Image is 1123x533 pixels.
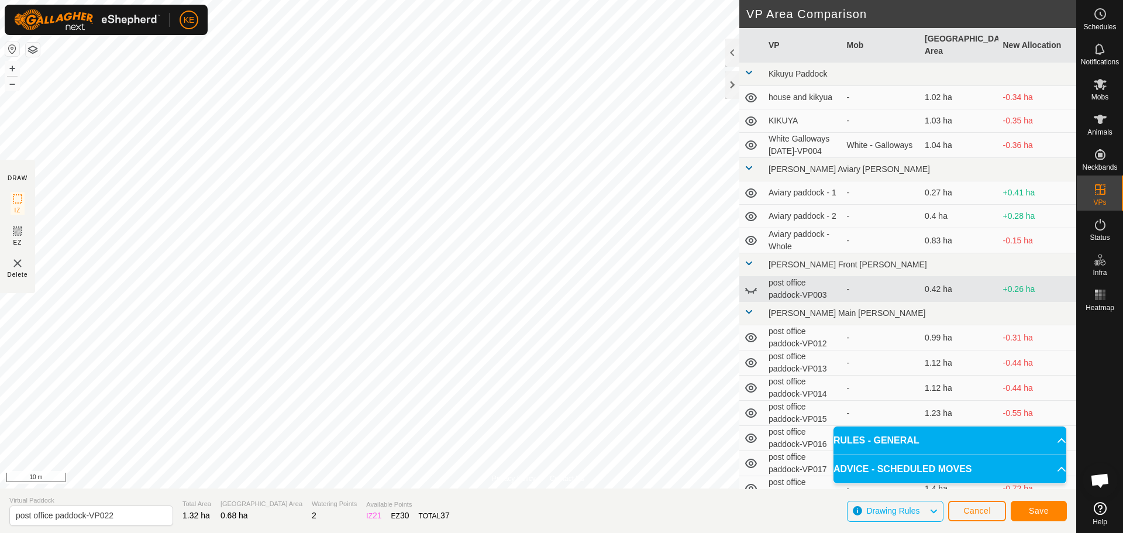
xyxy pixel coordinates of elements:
[312,499,357,509] span: Watering Points
[948,501,1006,521] button: Cancel
[833,434,919,448] span: RULES - GENERAL
[366,510,381,522] div: IZ
[920,376,998,401] td: 1.12 ha
[998,86,1077,109] td: -0.34 ha
[182,511,210,520] span: 1.32 ha
[998,133,1077,158] td: -0.36 ha
[998,376,1077,401] td: -0.44 ha
[998,476,1077,501] td: -0.72 ha
[1091,94,1108,101] span: Mobs
[764,28,842,63] th: VP
[998,109,1077,133] td: -0.35 ha
[1082,164,1117,171] span: Neckbands
[312,511,316,520] span: 2
[920,109,998,133] td: 1.03 ha
[11,256,25,270] img: VP
[764,426,842,451] td: post office paddock-VP016
[440,511,450,520] span: 37
[764,181,842,205] td: Aviary paddock - 1
[866,506,919,515] span: Drawing Rules
[1083,23,1116,30] span: Schedules
[184,14,195,26] span: KE
[847,115,916,127] div: -
[764,376,842,401] td: post office paddock-VP014
[769,164,930,174] span: [PERSON_NAME] Aviary [PERSON_NAME]
[764,205,842,228] td: Aviary paddock - 2
[920,205,998,228] td: 0.4 ha
[1077,497,1123,530] a: Help
[847,407,916,419] div: -
[373,511,382,520] span: 21
[764,476,842,501] td: post office paddock-VP018
[1029,506,1049,515] span: Save
[1093,199,1106,206] span: VPs
[769,260,927,269] span: [PERSON_NAME] Front [PERSON_NAME]
[833,455,1066,483] p-accordion-header: ADVICE - SCHEDULED MOVES
[1090,234,1110,241] span: Status
[550,473,584,484] a: Contact Us
[1093,518,1107,525] span: Help
[998,350,1077,376] td: -0.44 ha
[920,401,998,426] td: 1.23 ha
[920,476,998,501] td: 1.4 ha
[492,473,536,484] a: Privacy Policy
[920,133,998,158] td: 1.04 ha
[419,510,450,522] div: TOTAL
[764,451,842,476] td: post office paddock-VP017
[8,174,27,183] div: DRAW
[764,228,842,253] td: Aviary paddock - Whole
[1011,501,1067,521] button: Save
[764,277,842,302] td: post office paddock-VP003
[847,483,916,495] div: -
[746,7,1076,21] h2: VP Area Comparison
[847,91,916,104] div: -
[182,499,211,509] span: Total Area
[920,86,998,109] td: 1.02 ha
[833,427,1066,455] p-accordion-header: RULES - GENERAL
[1093,269,1107,276] span: Infra
[847,235,916,247] div: -
[847,210,916,222] div: -
[920,228,998,253] td: 0.83 ha
[769,308,925,318] span: [PERSON_NAME] Main [PERSON_NAME]
[833,462,972,476] span: ADVICE - SCHEDULED MOVES
[847,283,916,295] div: -
[847,139,916,152] div: White - Galloways
[769,69,827,78] span: Kikuyu Paddock
[842,28,921,63] th: Mob
[847,332,916,344] div: -
[1081,59,1119,66] span: Notifications
[391,510,409,522] div: EZ
[920,181,998,205] td: 0.27 ha
[963,506,991,515] span: Cancel
[764,325,842,350] td: post office paddock-VP012
[998,228,1077,253] td: -0.15 ha
[764,133,842,158] td: White Galloways [DATE]-VP004
[13,238,22,247] span: EZ
[847,382,916,394] div: -
[998,277,1077,302] td: +0.26 ha
[998,205,1077,228] td: +0.28 ha
[920,325,998,350] td: 0.99 ha
[920,350,998,376] td: 1.12 ha
[998,28,1077,63] th: New Allocation
[764,350,842,376] td: post office paddock-VP013
[1083,463,1118,498] div: Open chat
[1087,129,1112,136] span: Animals
[221,499,302,509] span: [GEOGRAPHIC_DATA] Area
[764,109,842,133] td: KIKUYA
[8,270,28,279] span: Delete
[26,43,40,57] button: Map Layers
[14,9,160,30] img: Gallagher Logo
[5,77,19,91] button: –
[5,42,19,56] button: Reset Map
[1086,304,1114,311] span: Heatmap
[920,28,998,63] th: [GEOGRAPHIC_DATA] Area
[221,511,248,520] span: 0.68 ha
[847,187,916,199] div: -
[998,181,1077,205] td: +0.41 ha
[9,496,173,506] span: Virtual Paddock
[366,500,449,510] span: Available Points
[400,511,409,520] span: 30
[998,325,1077,350] td: -0.31 ha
